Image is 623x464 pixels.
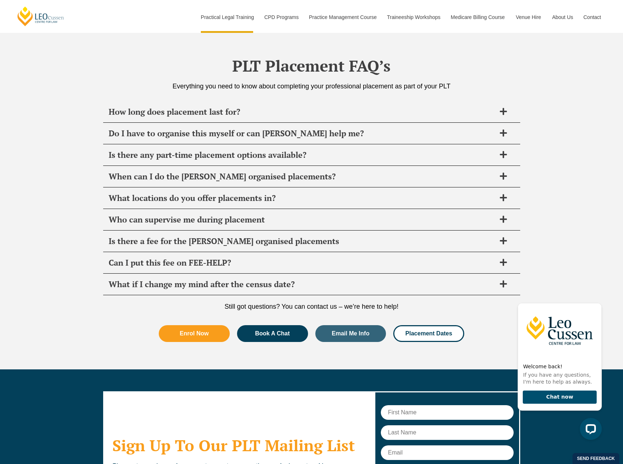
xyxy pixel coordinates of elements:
iframe: LiveChat chat widget [512,290,605,446]
a: Enrol Now [159,325,230,342]
span: Who can supervise me during placement [109,214,496,225]
a: Medicare Billing Course [445,1,510,33]
span: Placement Dates [405,331,452,336]
input: Email [381,445,514,460]
a: Practice Management Course [304,1,382,33]
a: Contact [578,1,607,33]
a: Practical Legal Training [195,1,259,33]
a: Email Me Info [315,325,386,342]
p: Still got questions? You can contact us – we’re here to help! [103,303,520,311]
span: Book A Chat [255,331,290,336]
span: Is there a fee for the [PERSON_NAME] organised placements [109,236,496,246]
span: How long does placement last for? [109,107,496,117]
a: Traineeship Workshops [382,1,445,33]
a: Book A Chat [237,325,308,342]
span: Email Me Info [332,331,369,336]
a: Placement Dates [393,325,464,342]
span: What locations do you offer placements in? [109,193,496,203]
a: CPD Programs [259,1,303,33]
span: Do I have to organise this myself or can [PERSON_NAME] help me? [109,128,496,138]
span: What if I change my mind after the census date? [109,279,496,289]
input: Last Name [381,425,514,440]
span: Everything you need to know about completing your professional placement as part of your PLT [172,83,450,90]
span: When can I do the [PERSON_NAME] organised placements? [109,171,496,182]
h2: PLT Placement FAQ’s [103,57,520,75]
span: Can I put this fee on FEE-HELP? [109,258,496,268]
a: [PERSON_NAME] Centre for Law [16,6,65,27]
a: About Us [547,1,578,33]
h2: Sign Up To Our PLT Mailing List [112,436,365,455]
a: Venue Hire [510,1,547,33]
span: Is there any part-time placement options available? [109,150,496,160]
span: Enrol Now [180,331,209,336]
input: First Name [381,405,514,420]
